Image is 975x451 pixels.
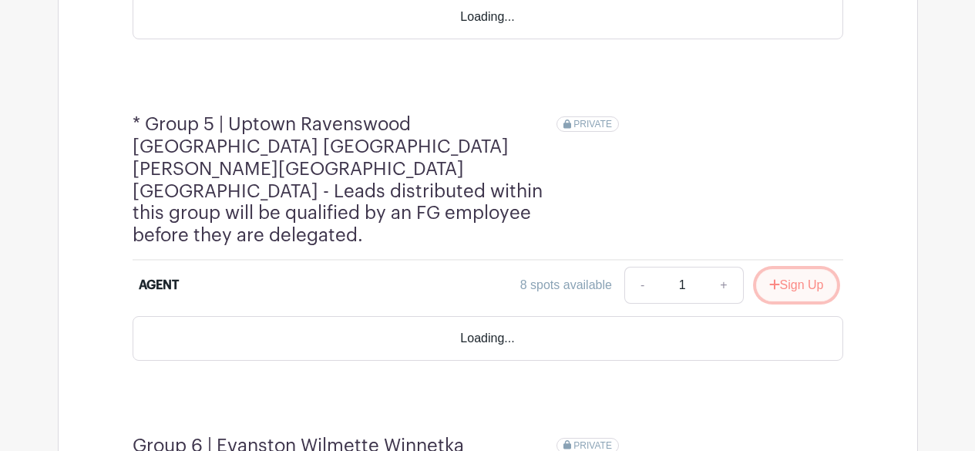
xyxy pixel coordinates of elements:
div: Loading... [133,316,843,361]
div: AGENT [139,276,179,294]
span: PRIVATE [573,440,612,451]
span: PRIVATE [573,119,612,130]
a: + [704,267,743,304]
a: - [624,267,660,304]
button: Sign Up [756,269,837,301]
div: 8 spots available [520,276,612,294]
h4: * Group 5 | Uptown Ravenswood [GEOGRAPHIC_DATA] [GEOGRAPHIC_DATA] [PERSON_NAME][GEOGRAPHIC_DATA] ... [133,113,556,247]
